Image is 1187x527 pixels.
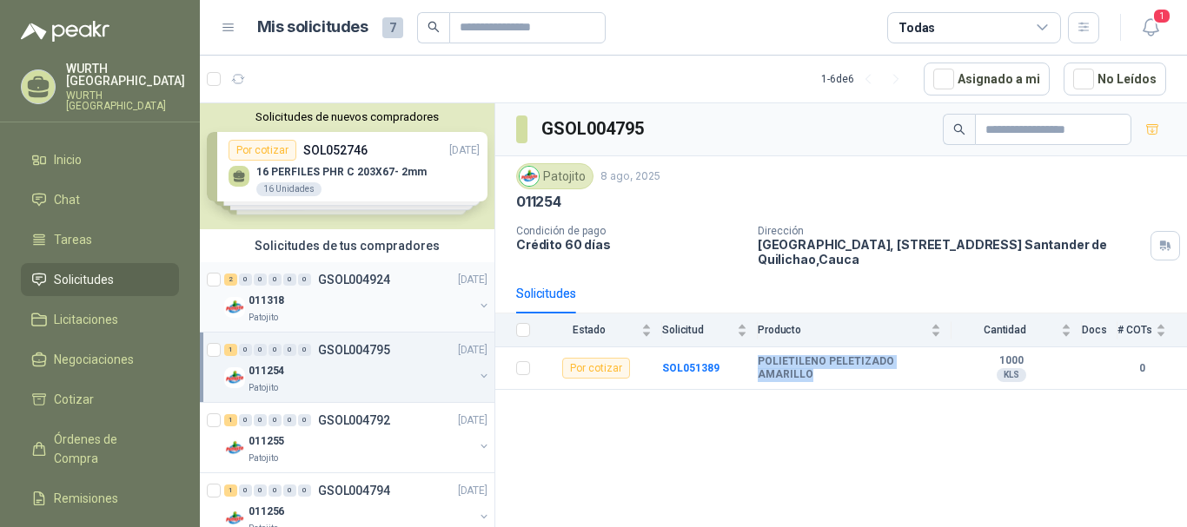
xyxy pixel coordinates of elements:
[54,310,118,329] span: Licitaciones
[21,423,179,475] a: Órdenes de Compra
[21,303,179,336] a: Licitaciones
[224,410,491,465] a: 1 0 0 0 0 0 GSOL004792[DATE] Company Logo011255Patojito
[1064,63,1166,96] button: No Leídos
[516,193,561,211] p: 011254
[66,63,185,87] p: WURTH [GEOGRAPHIC_DATA]
[21,343,179,376] a: Negociaciones
[21,263,179,296] a: Solicitudes
[269,484,282,497] div: 0
[21,143,179,176] a: Inicio
[224,367,245,388] img: Company Logo
[428,21,440,33] span: search
[924,63,1050,96] button: Asignado a mi
[758,225,1144,237] p: Dirección
[21,383,179,416] a: Cotizar
[516,163,593,189] div: Patojito
[21,223,179,256] a: Tareas
[600,168,660,185] p: 8 ago, 2025
[54,430,162,468] span: Órdenes de Compra
[318,484,390,497] p: GSOL004794
[249,433,284,450] p: 011255
[249,363,284,379] p: 011254
[662,313,758,347] th: Solicitud
[662,324,733,336] span: Solicitud
[952,354,1071,368] b: 1000
[224,344,237,356] div: 1
[239,484,252,497] div: 0
[516,225,744,237] p: Condición de pago
[283,484,296,497] div: 0
[318,344,390,356] p: GSOL004795
[298,344,311,356] div: 0
[257,15,368,40] h1: Mis solicitudes
[207,110,487,123] button: Solicitudes de nuevos compradores
[952,324,1058,336] span: Cantidad
[54,350,134,369] span: Negociaciones
[254,273,267,286] div: 0
[224,484,237,497] div: 1
[224,269,491,325] a: 2 0 0 0 0 0 GSOL004924[DATE] Company Logo011318Patojito
[318,273,390,286] p: GSOL004924
[239,414,252,426] div: 0
[298,273,311,286] div: 0
[249,504,284,520] p: 011256
[458,483,487,499] p: [DATE]
[516,284,576,303] div: Solicitudes
[200,103,494,229] div: Solicitudes de nuevos compradoresPor cotizarSOL052746[DATE] 16 PERFILES PHR C 203X67- 2mm16 Unida...
[54,489,118,508] span: Remisiones
[952,313,1082,347] th: Cantidad
[249,293,284,309] p: 011318
[1117,313,1187,347] th: # COTs
[66,90,185,111] p: WURTH [GEOGRAPHIC_DATA]
[224,438,245,458] img: Company Logo
[899,18,935,37] div: Todas
[516,237,744,252] p: Crédito 60 días
[249,311,278,325] p: Patojito
[239,344,252,356] div: 0
[758,355,941,382] b: POLIETILENO PELETIZADO AMARILLO
[821,65,910,93] div: 1 - 6 de 6
[283,344,296,356] div: 0
[541,115,647,142] h3: GSOL004795
[269,344,282,356] div: 0
[269,414,282,426] div: 0
[662,362,719,374] a: SOL051389
[54,150,82,169] span: Inicio
[283,273,296,286] div: 0
[224,414,237,426] div: 1
[54,230,92,249] span: Tareas
[1082,313,1117,347] th: Docs
[54,190,80,209] span: Chat
[953,123,965,135] span: search
[249,451,278,465] p: Patojito
[254,484,267,497] div: 0
[254,414,267,426] div: 0
[21,482,179,515] a: Remisiones
[520,167,539,186] img: Company Logo
[298,484,311,497] div: 0
[997,368,1026,382] div: KLS
[758,313,952,347] th: Producto
[458,342,487,359] p: [DATE]
[1135,12,1166,43] button: 1
[254,344,267,356] div: 0
[249,381,278,395] p: Patojito
[758,237,1144,267] p: [GEOGRAPHIC_DATA], [STREET_ADDRESS] Santander de Quilichao , Cauca
[458,272,487,288] p: [DATE]
[318,414,390,426] p: GSOL004792
[269,273,282,286] div: 0
[540,313,662,347] th: Estado
[1117,324,1152,336] span: # COTs
[224,273,237,286] div: 2
[298,414,311,426] div: 0
[200,229,494,262] div: Solicitudes de tus compradores
[458,412,487,429] p: [DATE]
[283,414,296,426] div: 0
[540,324,638,336] span: Estado
[562,358,630,379] div: Por cotizar
[21,21,109,42] img: Logo peakr
[224,297,245,318] img: Company Logo
[239,273,252,286] div: 0
[54,270,114,289] span: Solicitudes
